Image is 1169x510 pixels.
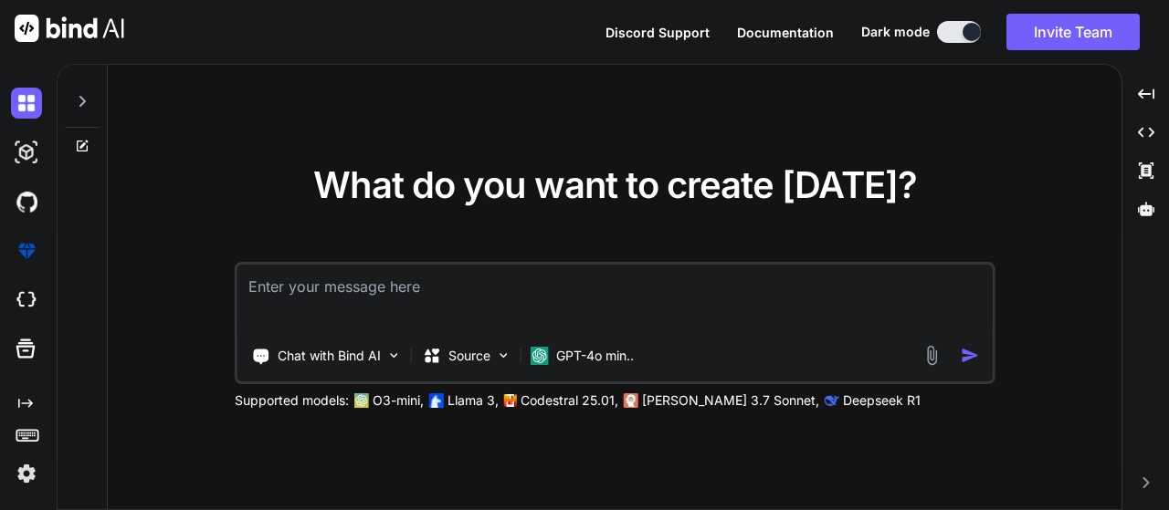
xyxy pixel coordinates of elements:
[11,235,42,266] img: premium
[861,23,930,41] span: Dark mode
[448,347,490,365] p: Source
[11,458,42,489] img: settings
[504,394,517,407] img: Mistral-AI
[235,391,349,410] p: Supported models:
[11,88,42,119] img: darkChat
[496,348,511,363] img: Pick Models
[373,391,424,410] p: O3-mini,
[960,346,979,365] img: icon
[606,25,710,40] span: Discord Support
[531,347,549,365] img: GPT-4o mini
[521,391,618,410] p: Codestral 25.01,
[11,285,42,316] img: cloudideIcon
[624,393,638,408] img: claude
[642,391,819,410] p: [PERSON_NAME] 3.7 Sonnet,
[278,347,381,365] p: Chat with Bind AI
[15,15,124,42] img: Bind AI
[843,391,921,410] p: Deepseek R1
[313,162,917,207] span: What do you want to create [DATE]?
[448,391,499,410] p: Llama 3,
[737,25,834,40] span: Documentation
[921,345,942,366] img: attachment
[429,393,444,408] img: Llama2
[11,137,42,168] img: darkAi-studio
[11,186,42,217] img: githubDark
[354,393,369,408] img: GPT-4
[825,393,839,408] img: claude
[606,23,710,42] button: Discord Support
[386,348,402,363] img: Pick Tools
[556,347,634,365] p: GPT-4o min..
[1006,14,1140,50] button: Invite Team
[737,23,834,42] button: Documentation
